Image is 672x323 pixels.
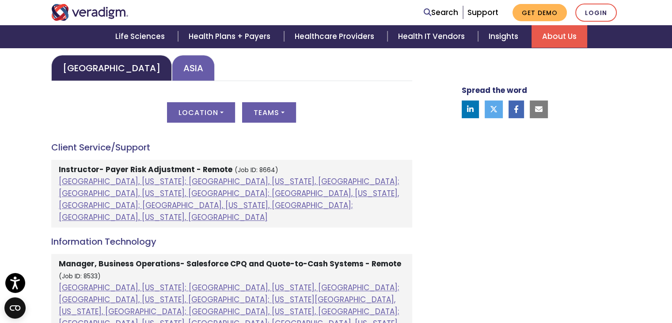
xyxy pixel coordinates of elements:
[242,102,296,123] button: Teams
[59,176,399,223] a: [GEOGRAPHIC_DATA], [US_STATE]; [GEOGRAPHIC_DATA], [US_STATE], [GEOGRAPHIC_DATA]; [GEOGRAPHIC_DATA...
[462,85,527,96] strong: Spread the word
[51,4,129,21] img: Veradigm logo
[4,297,26,319] button: Open CMP widget
[51,142,412,153] h4: Client Service/Support
[467,7,498,18] a: Support
[532,25,587,48] a: About Us
[424,7,458,19] a: Search
[59,272,101,281] small: (Job ID: 8533)
[513,4,567,21] a: Get Demo
[235,166,278,174] small: (Job ID: 8664)
[478,25,532,48] a: Insights
[167,102,235,123] button: Location
[284,25,387,48] a: Healthcare Providers
[387,25,478,48] a: Health IT Vendors
[178,25,284,48] a: Health Plans + Payers
[59,258,401,269] strong: Manager, Business Operations- Salesforce CPQ and Quote-to-Cash Systems - Remote
[105,25,178,48] a: Life Sciences
[51,236,412,247] h4: Information Technology
[172,55,215,81] a: Asia
[575,4,617,22] a: Login
[59,164,232,175] strong: Instructor- Payer Risk Adjustment - Remote
[51,55,172,81] a: [GEOGRAPHIC_DATA]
